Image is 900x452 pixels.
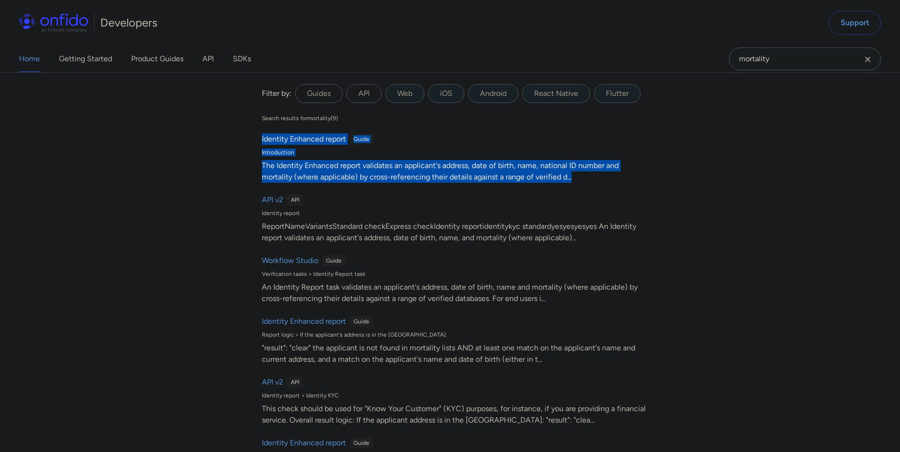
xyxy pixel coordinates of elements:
[829,11,881,35] a: Support
[258,130,650,187] a: Identity Enhanced reportGuideIntroductionThe Identity Enhanced report validates an applicant's ad...
[262,403,646,426] div: This check should be used for "Know Your Customer" (KYC) purposes, for instance, if you are provi...
[262,209,646,217] div: Identity report
[522,84,590,103] label: React Native
[258,312,650,369] a: Identity Enhanced reportGuideReport logic > If the applicant's address is in the [GEOGRAPHIC_DATA...
[262,114,338,122] div: Search results for mortality ( 9 )
[262,270,646,278] div: Verification tasks > Identity Report task
[287,377,303,388] div: API
[262,160,646,183] div: The Identity Enhanced report validates an applicant's address, date of birth, name, national ID n...
[262,316,346,327] h6: Identity Enhanced report
[350,437,373,449] div: Guide
[468,84,518,103] label: Android
[729,47,881,70] input: Onfido search input field
[385,84,424,103] label: Web
[258,373,650,430] a: API v2APIIdentity report > Identity KYCThis check should be used for "Know Your Customer" (KYC) p...
[262,149,646,156] div: Introduction
[131,46,183,72] a: Product Guides
[594,84,641,103] label: Flutter
[262,377,283,388] h6: API v2
[287,194,303,206] div: API
[295,84,343,103] label: Guides
[19,46,40,72] a: Home
[322,255,345,266] div: Guide
[350,133,373,145] div: Guide
[262,194,283,206] h6: API v2
[262,133,346,145] h6: Identity Enhanced report
[100,15,157,30] h1: Developers
[262,282,646,304] div: An Identity Report task validates an applicant's address, date of birth, name and mortality (wher...
[262,437,346,449] h6: Identity Enhanced report
[59,46,112,72] a: Getting Started
[262,221,646,244] div: ReportNameVariantsStandard checkExpress checkIdentity reportidentitykyc standardyesyesyesyes An I...
[428,84,464,103] label: iOS
[258,251,650,308] a: Workflow StudioGuideVerification tasks > Identity Report taskAn Identity Report task validates an...
[862,54,873,65] svg: Clear search field button
[19,13,88,32] img: Onfido Logo
[202,46,214,72] a: API
[346,84,382,103] label: API
[262,392,646,399] div: Identity report > Identity KYC
[262,255,318,266] h6: Workflow Studio
[350,316,373,327] div: Guide
[258,190,650,247] a: API v2APIIdentity reportReportNameVariantsStandard checkExpress checkIdentity reportidentitykyc s...
[262,342,646,365] div: "result": "clear" the applicant is not found in mortality lists AND at least one match on the app...
[233,46,251,72] a: SDKs
[262,331,646,339] div: Report logic > If the applicant's address is in the [GEOGRAPHIC_DATA]:
[262,88,291,99] div: Filter by:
